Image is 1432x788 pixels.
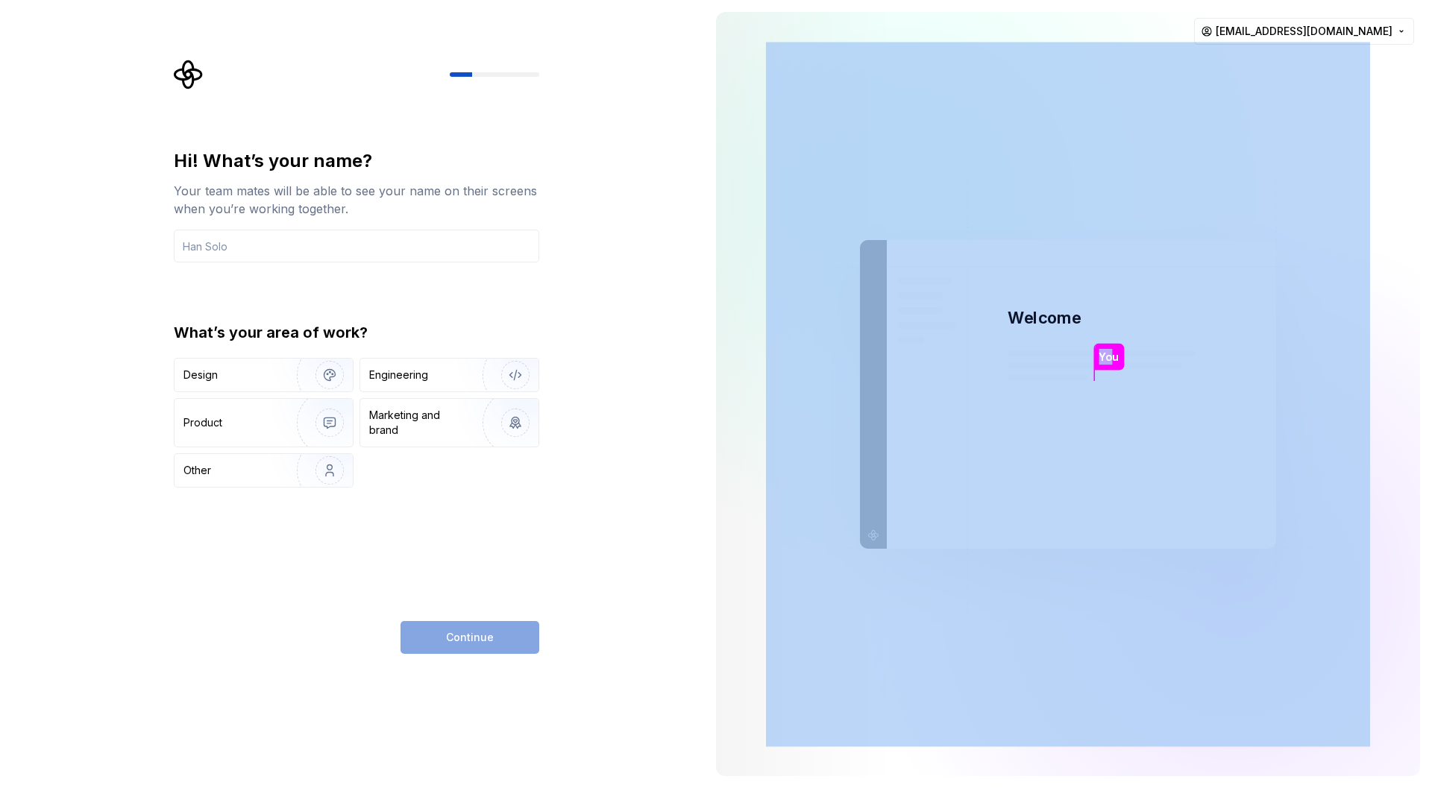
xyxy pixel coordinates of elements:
[1216,24,1392,39] span: [EMAIL_ADDRESS][DOMAIN_NAME]
[183,368,218,382] div: Design
[369,368,428,382] div: Engineering
[174,149,539,173] div: Hi! What’s your name?
[174,182,539,218] div: Your team mates will be able to see your name on their screens when you’re working together.
[369,408,470,438] div: Marketing and brand
[174,60,204,89] svg: Supernova Logo
[1099,348,1119,365] p: You
[1008,307,1081,329] p: Welcome
[183,415,222,430] div: Product
[174,322,539,343] div: What’s your area of work?
[174,230,539,262] input: Han Solo
[183,463,211,478] div: Other
[1194,18,1414,45] button: [EMAIL_ADDRESS][DOMAIN_NAME]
